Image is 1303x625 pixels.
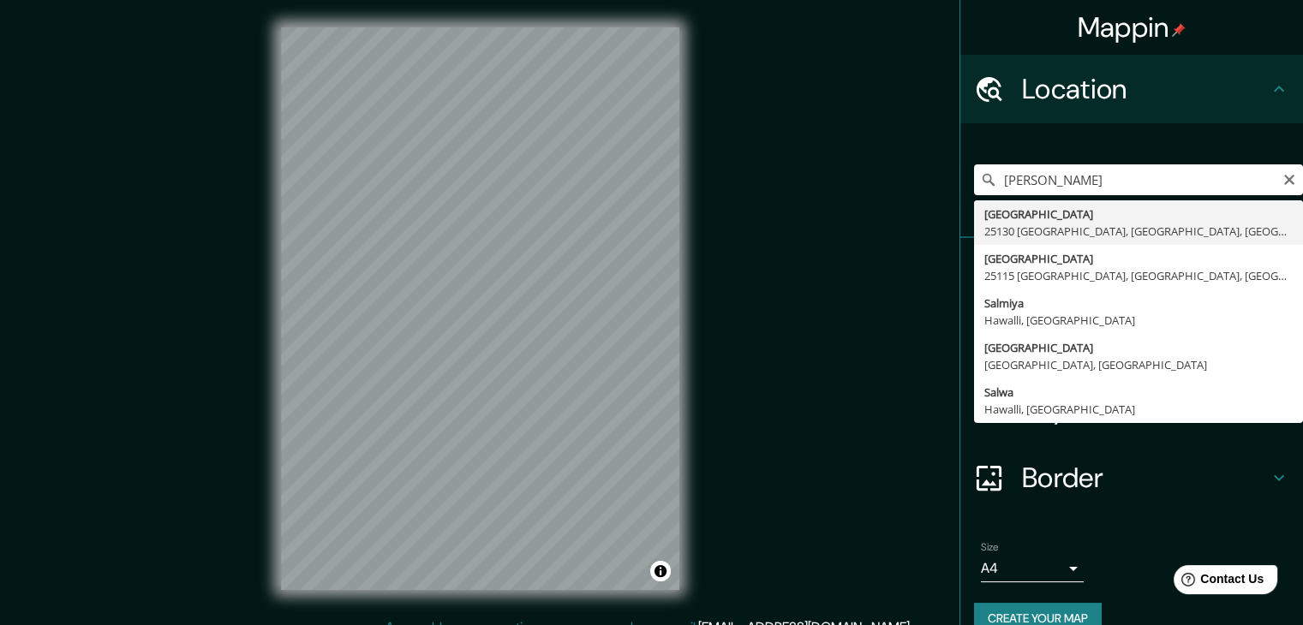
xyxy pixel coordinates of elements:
input: Pick your city or area [974,164,1303,195]
div: [GEOGRAPHIC_DATA] [984,205,1293,223]
div: Salwa [984,384,1293,401]
div: Hawalli, [GEOGRAPHIC_DATA] [984,401,1293,418]
button: Clear [1282,170,1296,187]
canvas: Map [281,27,679,590]
div: [GEOGRAPHIC_DATA] [984,339,1293,356]
div: [GEOGRAPHIC_DATA] [984,250,1293,267]
div: Salmiya [984,295,1293,312]
button: Toggle attribution [650,561,671,581]
h4: Location [1022,72,1269,106]
div: 25130 [GEOGRAPHIC_DATA], [GEOGRAPHIC_DATA], [GEOGRAPHIC_DATA] [984,223,1293,240]
img: pin-icon.png [1172,23,1186,37]
div: Layout [960,375,1303,443]
iframe: Help widget launcher [1151,558,1284,606]
div: 25115 [GEOGRAPHIC_DATA], [GEOGRAPHIC_DATA], [GEOGRAPHIC_DATA] [984,267,1293,284]
h4: Mappin [1078,10,1186,45]
div: Style [960,307,1303,375]
div: A4 [981,555,1084,582]
div: [GEOGRAPHIC_DATA], [GEOGRAPHIC_DATA] [984,356,1293,373]
h4: Border [1022,461,1269,495]
div: Border [960,443,1303,512]
label: Size [981,540,999,555]
h4: Layout [1022,392,1269,426]
div: Location [960,55,1303,123]
div: Hawalli, [GEOGRAPHIC_DATA] [984,312,1293,329]
div: Pins [960,238,1303,307]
